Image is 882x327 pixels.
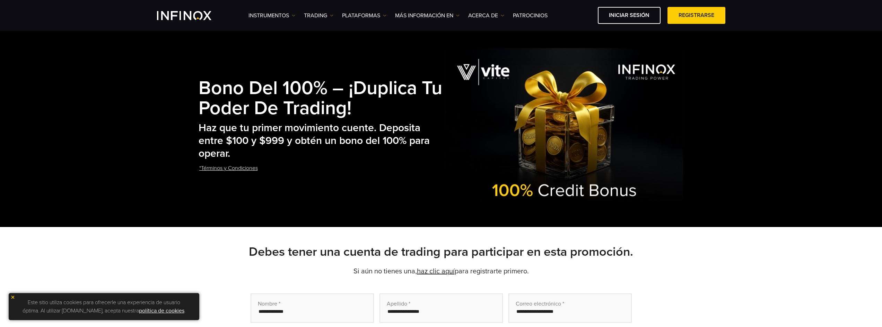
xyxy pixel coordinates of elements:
a: haz clic aquí [417,267,455,275]
strong: Bono del 100% – ¡Duplica tu poder de trading! [199,77,442,120]
a: Más información en [395,11,460,20]
h2: Haz que tu primer movimiento cuente. Deposita entre $100 y $999 y obtén un bono del 100% para ope... [199,122,445,160]
a: ACERCA DE [468,11,504,20]
strong: Debes tener una cuenta de trading para participar en esta promoción. [249,244,633,259]
a: Iniciar sesión [598,7,661,24]
a: PLATAFORMAS [342,11,386,20]
a: INFINOX Logo [157,11,228,20]
a: TRADING [304,11,333,20]
a: Patrocinios [513,11,548,20]
p: Si aún no tienes una, para registrarte primero. [199,266,684,276]
a: *Términos y Condiciones [199,160,259,177]
a: política de cookies [139,307,184,314]
a: Registrarse [667,7,725,24]
a: Instrumentos [248,11,295,20]
p: Este sitio utiliza cookies para ofrecerle una experiencia de usuario óptima. Al utilizar [DOMAIN_... [12,297,196,317]
img: yellow close icon [10,295,15,300]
